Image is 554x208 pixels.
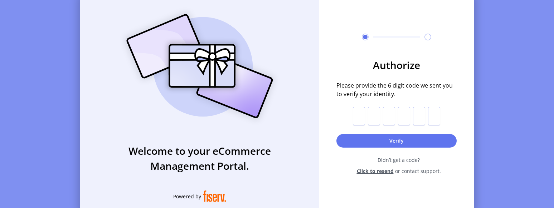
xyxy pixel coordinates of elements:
span: Please provide the 6 digit code we sent you to verify your identity. [336,81,457,98]
h3: Authorize [336,58,457,73]
h3: Welcome to your eCommerce Management Portal. [80,143,319,173]
img: card_Illustration.svg [116,6,284,126]
button: Verify [336,134,457,148]
span: Didn’t get a code? [341,156,457,164]
span: or contact support. [395,167,441,175]
span: Click to resend [357,167,394,175]
span: Powered by [173,193,201,200]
